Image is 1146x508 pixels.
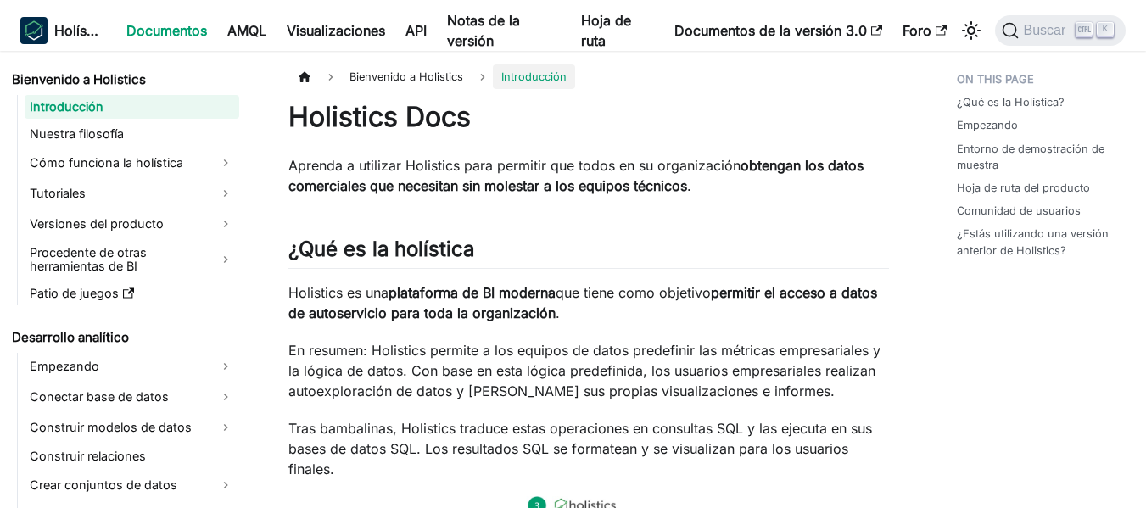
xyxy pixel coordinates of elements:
font: Conectar base de datos [30,389,169,404]
font: Tutoriales [30,186,86,200]
a: Patio de juegos [25,282,239,305]
a: Hoja de ruta del producto [957,180,1090,196]
font: Aprenda a utilizar Holistics para permitir que todos en su organización [288,157,741,174]
a: HolísticaHolística [20,17,103,44]
button: Cambiar entre modo oscuro y claro (actualmente modo claro) [958,17,985,44]
font: . [687,177,691,194]
font: API [405,22,427,39]
img: Holística [20,17,48,44]
font: ¿Qué es la holística [288,237,474,261]
font: Patio de juegos [30,286,119,300]
font: . [556,304,560,321]
font: Introducción [501,70,567,83]
a: Introducción [25,95,239,119]
font: En resumen: Holistics permite a los equipos de datos predefinir las métricas empresariales y la l... [288,342,880,399]
font: Documentos de la versión 3.0 [674,22,867,39]
font: Empezando [957,119,1018,131]
a: Entorno de demostración de muestra [957,141,1119,173]
a: AMQL [217,17,277,44]
font: Hoja de ruta [581,12,631,49]
a: Visualizaciones [277,17,395,44]
a: Comunidad de usuarios [957,203,1081,219]
a: Cómo funciona la holística [25,149,239,176]
font: Comunidad de usuarios [957,204,1081,217]
font: Hoja de ruta del producto [957,181,1090,194]
font: ¿Qué es la Holística? [957,96,1065,109]
font: Crear conjuntos de datos [30,477,177,492]
a: Crear conjuntos de datos [25,472,239,499]
font: Desarrollo analítico [12,329,129,345]
nav: Pan rallado [288,64,889,89]
a: Documentos de la versión 3.0 [664,17,892,44]
a: ¿Qué es la Holística? [957,94,1065,110]
font: Notas de la versión [447,12,520,49]
font: Construir modelos de datos [30,420,192,434]
font: Documentos [126,22,207,39]
a: Hoja de ruta [571,7,664,54]
font: AMQL [227,22,266,39]
font: Nuestra filosofía [30,126,124,141]
a: Página de inicio [288,64,321,89]
font: Entorno de demostración de muestra [957,142,1104,171]
font: Bienvenido a Holistics [12,71,146,87]
a: Empezando [957,117,1018,133]
font: Buscar [1024,23,1066,37]
a: Tutoriales [25,180,239,207]
font: Foro [903,22,931,39]
a: Versiones del producto [25,210,239,237]
font: plataforma de BI moderna [389,284,556,301]
font: que tiene como objetivo [556,284,711,301]
a: Notas de la versión [437,7,572,54]
kbd: K [1097,22,1114,37]
a: Construir relaciones [25,444,239,468]
font: Holistics es una [288,284,389,301]
a: Procedente de otras herramientas de BI [25,241,239,278]
font: Cómo funciona la holística [30,155,183,170]
font: Construir relaciones [30,449,146,463]
font: Visualizaciones [287,22,385,39]
font: Bienvenido a Holistics [349,70,463,83]
font: Tras bambalinas, Holistics traduce estas operaciones en consultas SQL y las ejecuta en sus bases ... [288,420,872,477]
button: Buscar (Ctrl+K) [995,15,1126,46]
font: Holistics Docs [288,100,471,133]
a: ¿Estás utilizando una versión anterior de Holistics? [957,226,1119,258]
font: Procedente de otras herramientas de BI [30,245,147,273]
a: Nuestra filosofía [25,122,239,146]
a: Documentos [116,17,217,44]
font: Empezando [30,359,99,373]
a: Foro [892,17,957,44]
a: Empezando [25,353,239,380]
font: Introducción [30,99,103,114]
a: Conectar base de datos [25,383,239,410]
font: Versiones del producto [30,216,164,231]
font: Holística [54,22,109,39]
a: API [395,17,437,44]
font: ¿Estás utilizando una versión anterior de Holistics? [957,227,1109,256]
a: Construir modelos de datos [25,414,239,441]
